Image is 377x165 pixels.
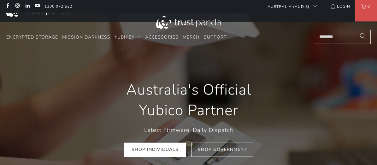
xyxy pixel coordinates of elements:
[107,126,270,135] p: Latest Firmware, Daily Dispatch
[204,30,227,45] a: Support
[34,4,40,9] a: Trust Panda Australia on YouTube
[44,3,72,10] a: 1300 072 632
[314,30,371,44] input: Search...
[6,34,58,40] span: Encrypted Storage
[183,30,200,45] a: Merch
[355,30,371,44] button: Search
[6,30,58,45] a: Encrypted Storage
[107,79,270,121] h1: Australia's Official Yubico Partner
[25,4,30,9] a: Trust Panda Australia on LinkedIn
[62,34,110,40] span: Mission Darkness
[330,3,350,10] a: Login
[115,30,141,45] summary: YubiKey
[183,34,200,40] span: Merch
[156,16,221,29] img: Trust Panda Australia
[62,30,110,45] a: Mission Darkness
[5,4,10,9] a: Trust Panda Australia on Facebook
[145,30,179,45] a: Accessories
[204,34,227,40] span: Support
[124,143,186,157] a: Shop Individuals
[115,34,134,40] span: YubiKey
[191,143,253,157] a: Shop Government
[6,30,227,45] nav: Translation missing: en.navigation.header.main_nav
[145,34,179,40] span: Accessories
[15,4,20,9] a: Trust Panda Australia on Instagram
